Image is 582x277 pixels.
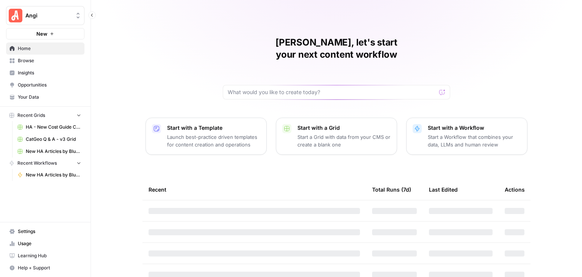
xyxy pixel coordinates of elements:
[18,264,81,271] span: Help + Support
[297,133,391,148] p: Start a Grid with data from your CMS or create a blank one
[149,179,360,200] div: Recent
[26,124,81,131] span: HA - New Cost Guide Creation Grid
[14,133,84,145] a: CatGeo Q & A - v3 Grid
[18,69,81,76] span: Insights
[18,252,81,259] span: Learning Hub
[14,121,84,133] a: HA - New Cost Guide Creation Grid
[505,179,525,200] div: Actions
[6,28,84,39] button: New
[6,91,84,103] a: Your Data
[6,157,84,169] button: Recent Workflows
[145,118,267,155] button: Start with a TemplateLaunch best-practice driven templates for content creation and operations
[6,225,84,238] a: Settings
[6,238,84,250] a: Usage
[167,133,260,148] p: Launch best-practice driven templates for content creation and operations
[6,262,84,274] button: Help + Support
[223,36,450,61] h1: [PERSON_NAME], let's start your next content workflow
[18,45,81,52] span: Home
[6,6,84,25] button: Workspace: Angi
[18,82,81,88] span: Opportunities
[18,94,81,101] span: Your Data
[14,169,84,181] a: New HA Articles by Blueprint
[297,124,391,132] p: Start with a Grid
[6,110,84,121] button: Recent Grids
[18,228,81,235] span: Settings
[26,172,81,178] span: New HA Articles by Blueprint
[429,179,458,200] div: Last Edited
[25,12,71,19] span: Angi
[228,88,436,96] input: What would you like to create today?
[18,57,81,64] span: Browse
[6,250,84,262] a: Learning Hub
[36,30,47,38] span: New
[372,179,411,200] div: Total Runs (7d)
[276,118,397,155] button: Start with a GridStart a Grid with data from your CMS or create a blank one
[14,145,84,157] a: New HA Articles by Blueprint Grid
[26,148,81,155] span: New HA Articles by Blueprint Grid
[406,118,527,155] button: Start with a WorkflowStart a Workflow that combines your data, LLMs and human review
[26,136,81,143] span: CatGeo Q & A - v3 Grid
[17,160,57,167] span: Recent Workflows
[9,9,22,22] img: Angi Logo
[6,67,84,79] a: Insights
[18,240,81,247] span: Usage
[6,79,84,91] a: Opportunities
[17,112,45,119] span: Recent Grids
[428,133,521,148] p: Start a Workflow that combines your data, LLMs and human review
[428,124,521,132] p: Start with a Workflow
[6,42,84,55] a: Home
[6,55,84,67] a: Browse
[167,124,260,132] p: Start with a Template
